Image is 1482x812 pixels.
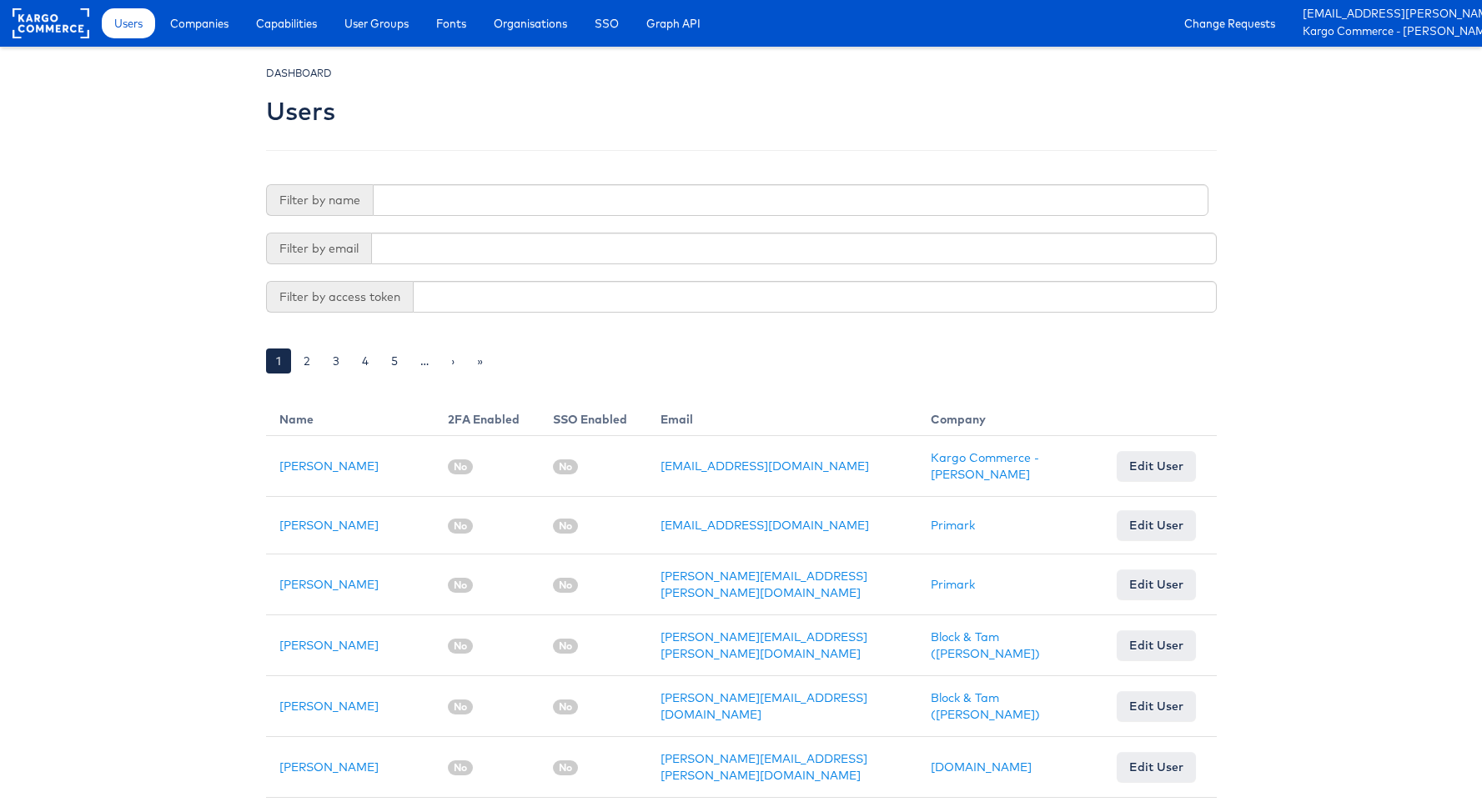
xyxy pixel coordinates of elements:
[266,233,371,264] span: Filter by email
[661,751,867,783] a: [PERSON_NAME][EMAIL_ADDRESS][PERSON_NAME][DOMAIN_NAME]
[1303,23,1469,41] a: Kargo Commerce - [PERSON_NAME]
[448,699,473,714] span: No
[448,519,473,534] span: No
[1117,752,1196,782] a: Edit User
[266,184,373,216] span: Filter by name
[553,639,578,654] span: No
[467,348,493,373] a: »
[424,8,479,38] a: Fonts
[1172,8,1288,38] a: Change Requests
[170,15,229,32] span: Companies
[279,577,379,592] a: [PERSON_NAME]
[448,459,473,474] span: No
[661,459,869,474] a: [EMAIL_ADDRESS][DOMAIN_NAME]
[917,398,1104,436] th: Company
[279,518,379,533] a: [PERSON_NAME]
[661,569,867,600] a: [PERSON_NAME][EMAIL_ADDRESS][PERSON_NAME][DOMAIN_NAME]
[931,759,1032,774] a: [DOMAIN_NAME]
[931,450,1039,482] a: Kargo Commerce - [PERSON_NAME]
[279,759,379,774] a: [PERSON_NAME]
[931,577,975,592] a: Primark
[634,8,713,38] a: Graph API
[647,398,917,436] th: Email
[661,629,867,661] a: [PERSON_NAME][EMAIL_ADDRESS][PERSON_NAME][DOMAIN_NAME]
[582,8,631,38] a: SSO
[481,8,580,38] a: Organisations
[435,398,540,436] th: 2FA Enabled
[540,398,647,436] th: SSO Enabled
[553,699,578,714] span: No
[266,348,291,373] a: 1
[661,690,867,722] a: [PERSON_NAME][EMAIL_ADDRESS][DOMAIN_NAME]
[352,348,379,373] a: 4
[931,518,975,533] a: Primark
[279,638,379,653] a: [PERSON_NAME]
[266,281,413,313] span: Filter by access token
[553,578,578,593] span: No
[256,15,317,32] span: Capabilities
[1117,691,1196,721] a: Edit User
[114,15,143,32] span: Users
[279,459,379,474] a: [PERSON_NAME]
[279,699,379,714] a: [PERSON_NAME]
[646,15,701,32] span: Graph API
[595,15,619,32] span: SSO
[553,760,578,775] span: No
[553,519,578,534] span: No
[266,98,335,125] h2: Users
[410,348,439,373] a: …
[1117,569,1196,599] a: Edit User
[931,629,1040,661] a: Block & Tam ([PERSON_NAME])
[344,15,409,32] span: User Groups
[448,639,473,654] span: No
[436,15,466,32] span: Fonts
[441,348,465,373] a: ›
[266,67,332,79] small: DASHBOARD
[381,348,408,373] a: 5
[553,459,578,474] span: No
[266,398,435,436] th: Name
[931,690,1040,722] a: Block & Tam ([PERSON_NAME])
[294,348,320,373] a: 2
[661,518,869,533] a: [EMAIL_ADDRESS][DOMAIN_NAME]
[1117,510,1196,540] a: Edit User
[323,348,349,373] a: 3
[1117,630,1196,660] a: Edit User
[494,15,567,32] span: Organisations
[332,8,421,38] a: User Groups
[1117,451,1196,481] a: Edit User
[102,8,155,38] a: Users
[1303,6,1469,23] a: [EMAIL_ADDRESS][PERSON_NAME][DOMAIN_NAME]
[448,760,473,775] span: No
[158,8,241,38] a: Companies
[244,8,329,38] a: Capabilities
[448,578,473,593] span: No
